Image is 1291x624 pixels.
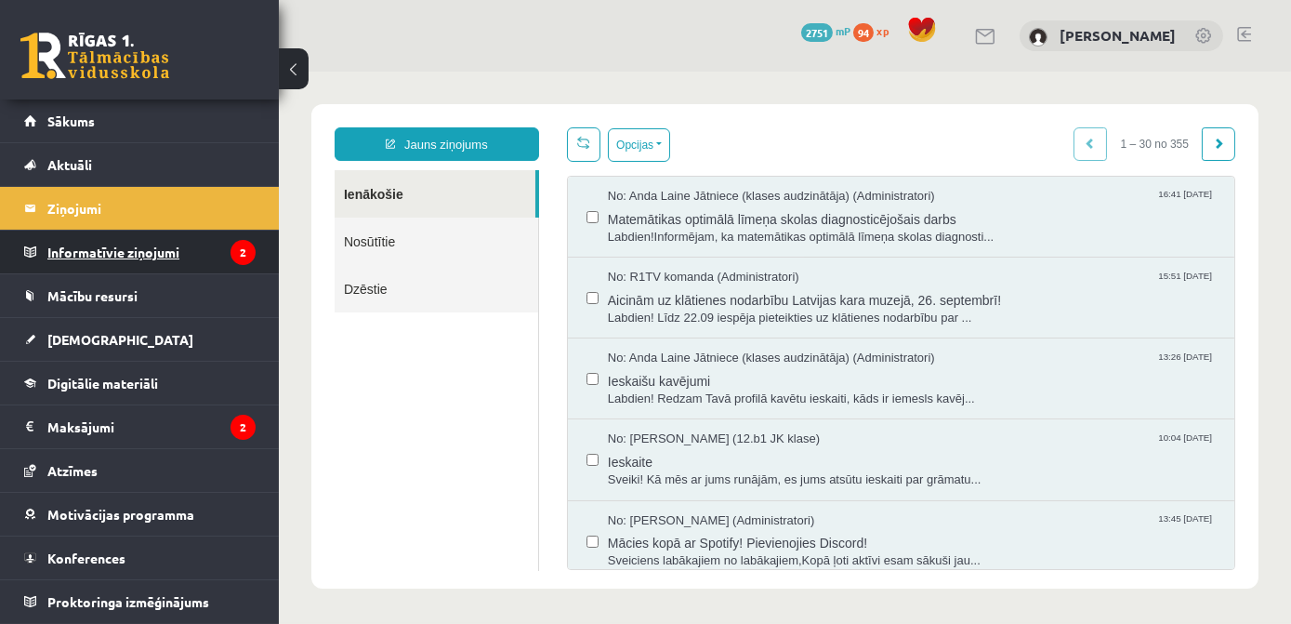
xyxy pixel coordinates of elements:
[56,146,259,193] a: Nosūtītie
[853,23,898,38] a: 94 xp
[329,278,656,296] span: No: Anda Laine Jātniece (klases audzinātāja) (Administratori)
[876,23,889,38] span: xp
[24,493,256,536] a: Motivācijas programma
[329,441,937,498] a: No: [PERSON_NAME] (Administratori) 13:45 [DATE] Mācies kopā ar Spotify! Pievienojies Discord! Sve...
[329,116,937,174] a: No: Anda Laine Jātniece (klases audzinātāja) (Administratori) 16:41 [DATE] Matemātikas optimālā l...
[876,441,937,455] span: 13:45 [DATE]
[329,57,391,90] button: Opcijas
[24,580,256,623] a: Proktoringa izmēģinājums
[329,400,937,418] span: Sveiki! Kā mēs ar jums runājām, es jums atsūtu ieskaiti par grāmatu...
[1060,26,1176,45] a: [PERSON_NAME]
[47,375,158,392] span: Digitālie materiāli
[24,362,256,405] a: Digitālie materiāli
[47,287,138,304] span: Mācību resursi
[801,23,833,42] span: 2751
[329,359,541,377] span: No: [PERSON_NAME] (12.b1 JK klase)
[329,116,656,134] span: No: Anda Laine Jātniece (klases audzinātāja) (Administratori)
[47,593,209,610] span: Proktoringa izmēģinājums
[20,33,169,79] a: Rīgas 1. Tālmācības vidusskola
[24,100,256,142] a: Sākums
[47,506,194,523] span: Motivācijas programma
[329,238,937,256] span: Labdien! Līdz 22.09 iespēja pieteikties uz klātienes nodarbību par ...
[47,113,95,129] span: Sākums
[329,296,937,319] span: Ieskaišu kavējumi
[24,143,256,186] a: Aktuāli
[329,319,937,337] span: Labdien! Redzam Tavā profilā kavētu ieskaiti, kāds ir iemesls kavēj...
[24,449,256,492] a: Atzīmes
[329,377,937,400] span: Ieskaite
[1029,28,1047,46] img: Džellija Audere
[56,193,259,241] a: Dzēstie
[329,359,937,417] a: No: [PERSON_NAME] (12.b1 JK klase) 10:04 [DATE] Ieskaite Sveiki! Kā mēs ar jums runājām, es jums ...
[329,441,536,458] span: No: [PERSON_NAME] (Administratori)
[801,23,850,38] a: 2751 mP
[24,537,256,579] a: Konferences
[329,215,937,238] span: Aicinām uz klātienes nodarbību Latvijas kara muzejā, 26. septembrī!
[329,481,937,498] span: Sveiciens labākajiem no labākajiem,Kopā ļoti aktīvi esam sākuši jau...
[24,318,256,361] a: [DEMOGRAPHIC_DATA]
[47,331,193,348] span: [DEMOGRAPHIC_DATA]
[876,359,937,373] span: 10:04 [DATE]
[329,134,937,157] span: Matemātikas optimālā līmeņa skolas diagnosticējošais darbs
[329,197,520,215] span: No: R1TV komanda (Administratori)
[231,415,256,440] i: 2
[836,23,850,38] span: mP
[24,231,256,273] a: Informatīvie ziņojumi2
[24,187,256,230] a: Ziņojumi
[329,157,937,175] span: Labdien!Informējam, ka matemātikas optimālā līmeņa skolas diagnosti...
[56,99,257,146] a: Ienākošie
[47,405,256,448] legend: Maksājumi
[853,23,874,42] span: 94
[876,116,937,130] span: 16:41 [DATE]
[47,156,92,173] span: Aktuāli
[47,462,98,479] span: Atzīmes
[828,56,924,89] span: 1 – 30 no 355
[24,274,256,317] a: Mācību resursi
[47,231,256,273] legend: Informatīvie ziņojumi
[47,550,125,566] span: Konferences
[329,278,937,336] a: No: Anda Laine Jātniece (klases audzinātāja) (Administratori) 13:26 [DATE] Ieskaišu kavējumi Labd...
[329,197,937,255] a: No: R1TV komanda (Administratori) 15:51 [DATE] Aicinām uz klātienes nodarbību Latvijas kara muzej...
[876,278,937,292] span: 13:26 [DATE]
[56,56,260,89] a: Jauns ziņojums
[47,187,256,230] legend: Ziņojumi
[876,197,937,211] span: 15:51 [DATE]
[231,240,256,265] i: 2
[24,405,256,448] a: Maksājumi2
[329,458,937,481] span: Mācies kopā ar Spotify! Pievienojies Discord!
